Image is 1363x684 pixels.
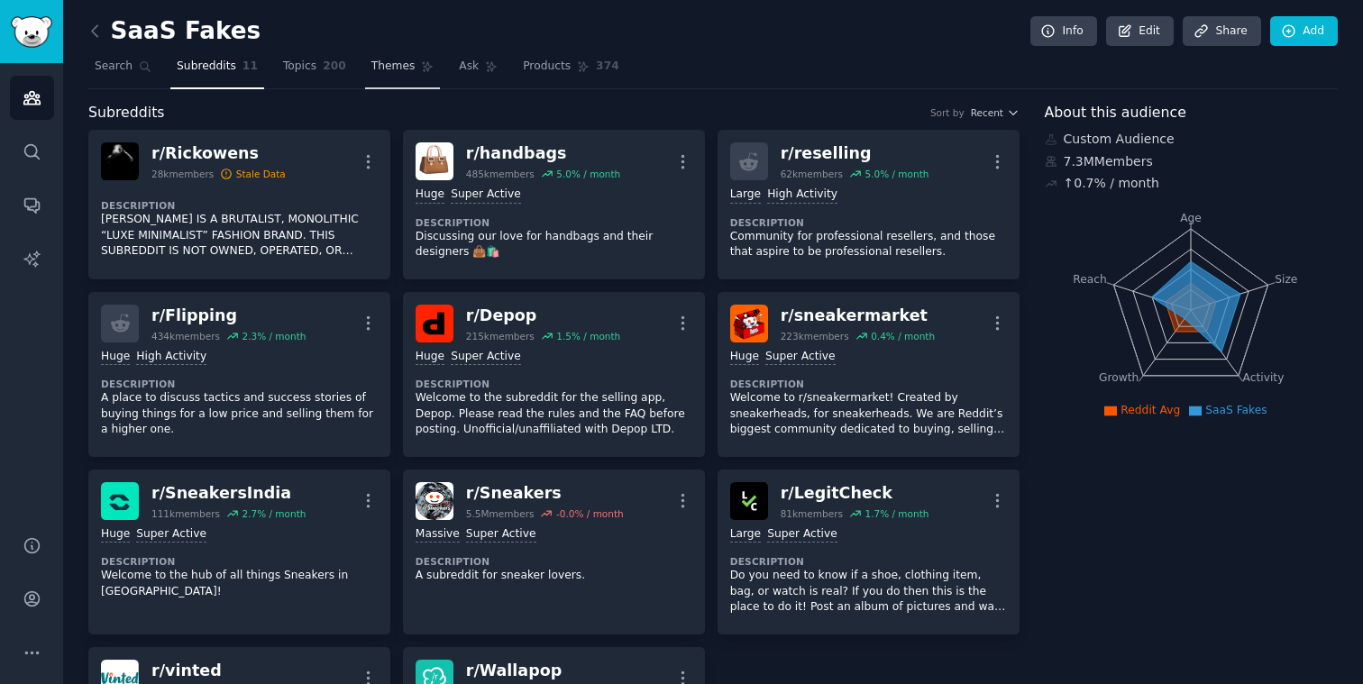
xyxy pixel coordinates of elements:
[864,507,928,520] div: 1.7 % / month
[718,470,1020,634] a: LegitCheckr/LegitCheck81kmembers1.7% / monthLargeSuper ActiveDescriptionDo you need to know if a ...
[466,330,535,342] div: 215k members
[466,305,620,327] div: r/ Depop
[1121,404,1180,416] span: Reddit Avg
[151,482,306,505] div: r/ SneakersIndia
[718,292,1020,457] a: sneakermarketr/sneakermarket223kmembers0.4% / monthHugeSuper ActiveDescriptionWelcome to r/sneake...
[466,526,536,543] div: Super Active
[170,52,264,89] a: Subreddits11
[101,555,378,568] dt: Description
[730,390,1007,438] p: Welcome to r/sneakermarket! Created by sneakerheads, for sneakerheads. We are Reddit’s biggest co...
[88,17,261,46] h2: SaaS Fakes
[730,305,768,342] img: sneakermarket
[88,130,390,279] a: Rickowensr/Rickowens28kmembersStale DataDescription[PERSON_NAME] IS A BRUTALIST, MONOLITHIC “LUXE...
[88,292,390,457] a: r/Flipping434kmembers2.3% / monthHugeHigh ActivityDescriptionA place to discuss tactics and succe...
[1275,272,1297,285] tspan: Size
[95,59,133,75] span: Search
[416,349,444,366] div: Huge
[1030,16,1097,47] a: Info
[1205,404,1267,416] span: SaaS Fakes
[596,59,619,75] span: 374
[101,482,139,520] img: SneakersIndia
[1045,130,1339,149] div: Custom Audience
[101,142,139,180] img: Rickowens
[101,378,378,390] dt: Description
[730,568,1007,616] p: Do you need to know if a shoe, clothing item, bag, or watch is real? If you do then this is the p...
[730,482,768,520] img: LegitCheck
[242,330,306,342] div: 2.3 % / month
[416,305,453,342] img: Depop
[451,187,521,204] div: Super Active
[730,187,761,204] div: Large
[517,52,625,89] a: Products374
[416,555,692,568] dt: Description
[151,168,214,180] div: 28k members
[101,568,378,599] p: Welcome to the hub of all things Sneakers in [GEOGRAPHIC_DATA]!
[1270,16,1338,47] a: Add
[971,106,1003,119] span: Recent
[1045,152,1339,171] div: 7.3M Members
[930,106,965,119] div: Sort by
[136,526,206,543] div: Super Active
[365,52,441,89] a: Themes
[242,59,258,75] span: 11
[1073,272,1107,285] tspan: Reach
[1045,102,1186,124] span: About this audience
[730,216,1007,229] dt: Description
[781,168,843,180] div: 62k members
[767,526,837,543] div: Super Active
[101,349,130,366] div: Huge
[236,168,286,180] div: Stale Data
[1106,16,1174,47] a: Edit
[730,349,759,366] div: Huge
[1180,212,1202,224] tspan: Age
[459,59,479,75] span: Ask
[971,106,1020,119] button: Recent
[466,482,624,505] div: r/ Sneakers
[371,59,416,75] span: Themes
[101,212,378,260] p: [PERSON_NAME] IS A BRUTALIST, MONOLITHIC “LUXE MINIMALIST” FASHION BRAND. THIS SUBREDDIT IS NOT O...
[556,507,624,520] div: -0.0 % / month
[323,59,346,75] span: 200
[88,470,390,634] a: SneakersIndiar/SneakersIndia111kmembers2.7% / monthHugeSuper ActiveDescriptionWelcome to the hub ...
[466,142,620,165] div: r/ handbags
[1183,16,1260,47] a: Share
[101,390,378,438] p: A place to discuss tactics and success stories of buying things for a low price and selling them ...
[242,507,306,520] div: 2.7 % / month
[416,216,692,229] dt: Description
[151,507,220,520] div: 111k members
[730,526,761,543] div: Large
[730,555,1007,568] dt: Description
[451,349,521,366] div: Super Active
[403,470,705,634] a: Sneakersr/Sneakers5.5Mmembers-0.0% / monthMassiveSuper ActiveDescriptionA subreddit for sneaker l...
[453,52,504,89] a: Ask
[101,199,378,212] dt: Description
[177,59,236,75] span: Subreddits
[781,305,935,327] div: r/ sneakermarket
[765,349,836,366] div: Super Active
[767,187,837,204] div: High Activity
[283,59,316,75] span: Topics
[101,526,130,543] div: Huge
[1242,371,1284,384] tspan: Activity
[416,390,692,438] p: Welcome to the subreddit for the selling app, Depop. Please read the rules and the FAQ before pos...
[416,568,692,584] p: A subreddit for sneaker lovers.
[1099,371,1139,384] tspan: Growth
[781,482,929,505] div: r/ LegitCheck
[416,482,453,520] img: Sneakers
[151,142,286,165] div: r/ Rickowens
[730,229,1007,260] p: Community for professional resellers, and those that aspire to be professional resellers.
[403,130,705,279] a: handbagsr/handbags485kmembers5.0% / monthHugeSuper ActiveDescriptionDiscussing our love for handb...
[88,102,165,124] span: Subreddits
[403,292,705,457] a: Depopr/Depop215kmembers1.5% / monthHugeSuper ActiveDescriptionWelcome to the subreddit for the se...
[864,168,928,180] div: 5.0 % / month
[730,378,1007,390] dt: Description
[416,187,444,204] div: Huge
[718,130,1020,279] a: r/reselling62kmembers5.0% / monthLargeHigh ActivityDescriptionCommunity for professional reseller...
[136,349,206,366] div: High Activity
[466,168,535,180] div: 485k members
[277,52,352,89] a: Topics200
[88,52,158,89] a: Search
[151,660,306,682] div: r/ vinted
[416,526,460,543] div: Massive
[416,378,692,390] dt: Description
